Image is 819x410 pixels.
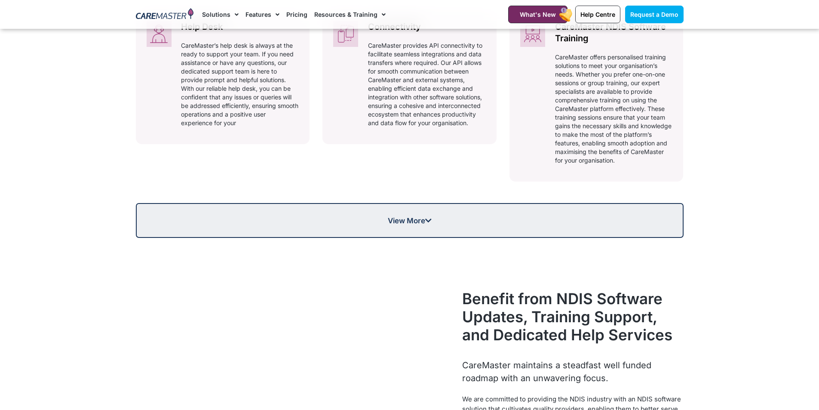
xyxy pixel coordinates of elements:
span: Help Centre [580,11,615,18]
img: CareMaster Logo [136,8,194,21]
a: Request a Demo [625,6,684,23]
p: CareMaster offers personalised training solutions to meet your organisation’s needs. Whether you ... [555,53,673,165]
span: What's New [520,11,556,18]
a: What's New [508,6,567,23]
h2: CareMaster NDIS Software Training [555,21,673,44]
span: View More [388,217,432,224]
a: View More [136,203,684,238]
p: CareMaster’s help desk is always at the ready to support your team. If you need assistance or hav... [181,41,299,127]
h2: Benefit from NDIS Software Updates, Training Support, and Dedicated Help Services [462,290,683,344]
a: Help Centre [575,6,620,23]
img: CareMaster NDIS Software Training for Administrators and Support Workers acquaint users with skil... [520,21,545,47]
span: Request a Demo [630,11,678,18]
img: Help Desk aids CareMaster NDIS software, including admin and app features. [147,21,172,47]
img: CareMaster NDIS Software Connectivity: linking Administrators, Support Workers, Participants and ... [333,21,358,47]
p: CareMaster provides API connectivity to facilitate seamless integrations and data transfers where... [368,41,486,127]
div: CareMaster maintains a steadfast well funded roadmap with an unwavering focus. [462,359,683,385]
